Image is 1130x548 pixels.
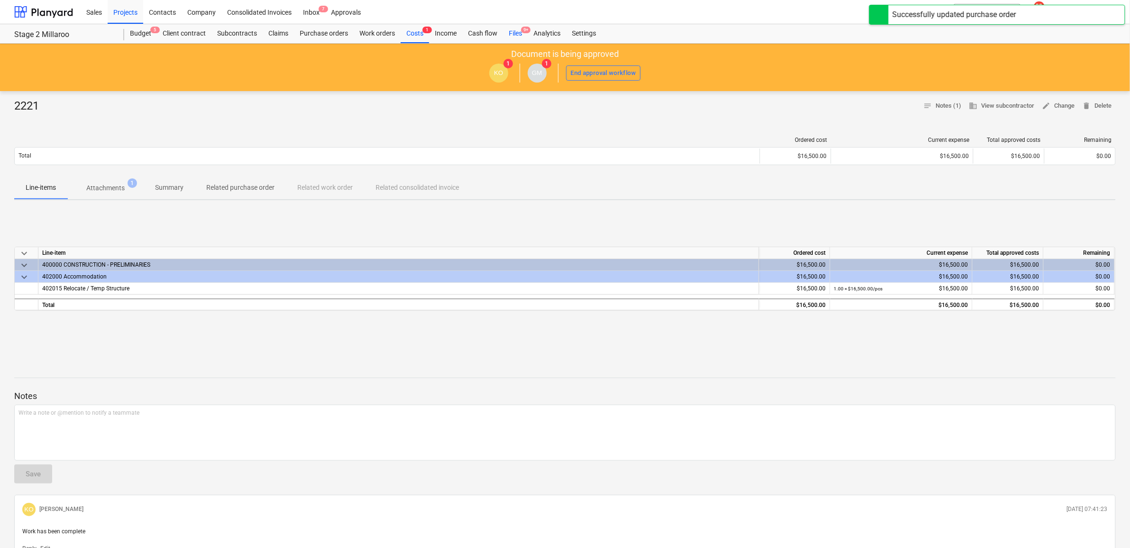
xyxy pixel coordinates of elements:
a: Cash flow [462,24,503,43]
div: Total [38,298,759,310]
div: End approval workflow [571,68,636,79]
button: End approval workflow [566,65,641,81]
span: 1 [128,178,137,188]
p: Related purchase order [206,183,275,193]
div: $0.00 [1047,283,1111,295]
div: $16,500.00 [763,299,826,311]
button: Delete [1079,99,1116,113]
div: Kalin Olive [22,503,36,516]
div: $16,500.00 [834,271,968,283]
p: [DATE] 07:41:23 [1067,505,1108,513]
span: 9+ [521,27,531,33]
a: Analytics [528,24,566,43]
span: Change [1042,101,1075,111]
span: 1 [504,59,513,68]
div: Total approved costs [977,137,1041,143]
div: $16,500.00 [976,259,1039,271]
a: Work orders [354,24,401,43]
div: 2221 [14,99,46,114]
a: Subcontracts [211,24,263,43]
div: $16,500.00 [835,153,969,159]
div: $16,500.00 [976,283,1039,295]
p: Attachments [86,183,125,193]
p: [PERSON_NAME] [39,505,83,513]
button: Change [1038,99,1079,113]
span: 5 [150,27,160,33]
span: 1 [423,27,432,33]
div: $16,500.00 [763,259,826,271]
div: $16,500.00 [976,271,1039,283]
span: notes [924,102,932,110]
div: $16,500.00 [977,153,1040,159]
div: Current expense [830,247,973,259]
div: Costs [401,24,429,43]
div: $16,500.00 [834,299,968,311]
div: Kalin Olive [489,64,508,83]
div: Remaining [1048,137,1112,143]
div: $16,500.00 [834,283,968,295]
p: Document is being approved [511,48,619,60]
div: $16,500.00 [763,283,826,295]
div: $0.00 [1047,271,1111,283]
div: Geoff Morley [528,64,547,83]
div: 402000 Accommodation [42,271,755,282]
span: keyboard_arrow_down [18,248,30,259]
div: Total approved costs [973,247,1044,259]
span: Work has been complete [22,528,85,535]
span: 7 [319,6,328,12]
div: $16,500.00 [976,299,1039,311]
span: GM [532,69,542,76]
a: Settings [566,24,602,43]
a: Budget5 [124,24,157,43]
span: 402015 Relocate / Temp Structure [42,285,129,292]
div: Stage 2 Millaroo [14,30,113,40]
span: Delete [1083,101,1112,111]
span: business [969,102,978,110]
small: 1.00 × $16,500.00 / pcs [834,286,883,291]
div: $16,500.00 [763,271,826,283]
div: $0.00 [1048,153,1112,159]
div: Purchase orders [294,24,354,43]
button: Notes (1) [920,99,965,113]
span: KO [24,506,34,513]
div: $0.00 [1047,259,1111,271]
div: Ordered cost [764,137,827,143]
a: Claims [263,24,294,43]
p: Notes [14,390,1116,402]
span: delete [1083,102,1091,110]
span: edit [1042,102,1051,110]
a: Client contract [157,24,211,43]
div: Successfully updated purchase order [892,9,1016,20]
div: 400000 CONSTRUCTION - PRELIMINARIES [42,259,755,270]
button: View subcontractor [965,99,1038,113]
div: $16,500.00 [764,153,827,159]
p: Line-items [26,183,56,193]
div: Current expense [835,137,970,143]
div: Ordered cost [759,247,830,259]
span: keyboard_arrow_down [18,271,30,283]
span: KO [494,69,503,76]
div: Files [503,24,528,43]
span: View subcontractor [969,101,1035,111]
div: Line-item [38,247,759,259]
span: keyboard_arrow_down [18,260,30,271]
div: Remaining [1044,247,1115,259]
a: Income [429,24,462,43]
div: $0.00 [1047,299,1111,311]
div: Budget [124,24,157,43]
a: Costs1 [401,24,429,43]
span: 1 [542,59,551,68]
p: Summary [155,183,184,193]
a: Files9+ [503,24,528,43]
div: $16,500.00 [834,259,968,271]
p: Total [18,152,31,160]
span: Notes (1) [924,101,962,111]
